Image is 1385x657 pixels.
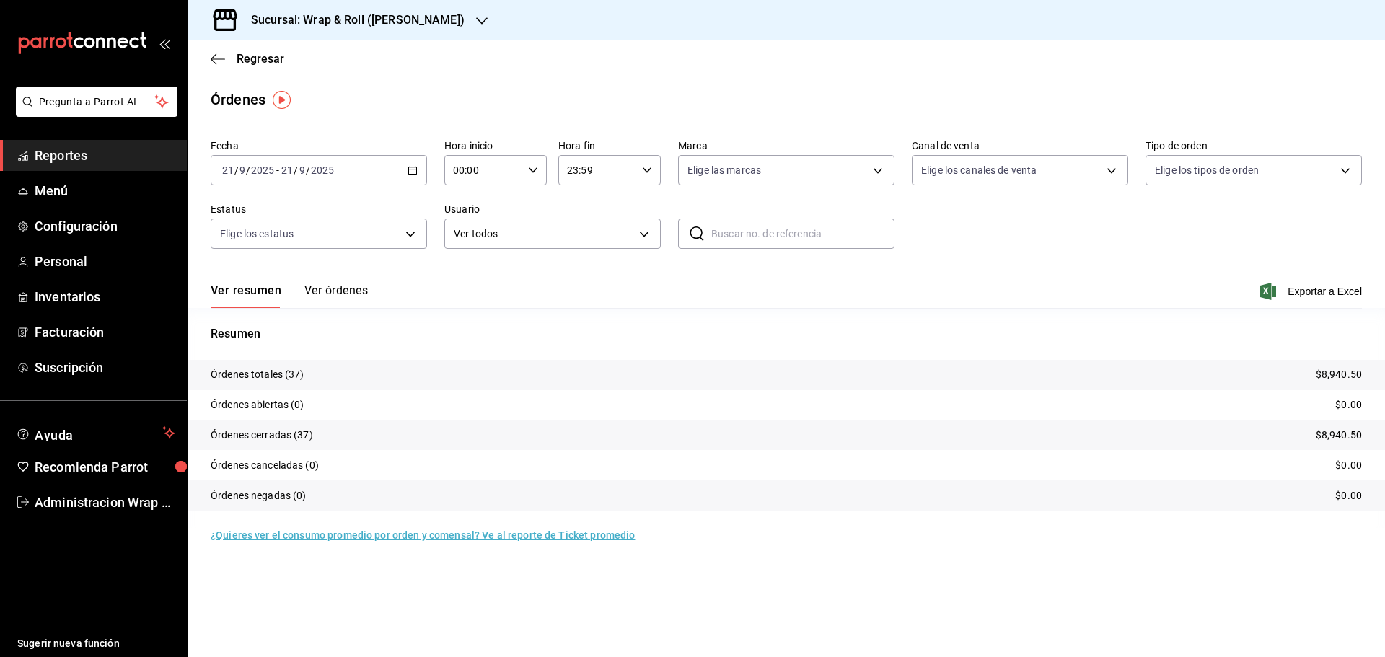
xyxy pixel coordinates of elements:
span: Reportes [35,146,175,165]
h3: Sucursal: Wrap & Roll ([PERSON_NAME]) [239,12,465,29]
input: ---- [310,164,335,176]
img: Tooltip marker [273,91,291,109]
p: $0.00 [1335,458,1362,473]
p: $8,940.50 [1316,367,1362,382]
button: Exportar a Excel [1263,283,1362,300]
button: Regresar [211,52,284,66]
p: $8,940.50 [1316,428,1362,443]
span: Elige los canales de venta [921,163,1037,177]
span: Sugerir nueva función [17,636,175,651]
span: Ver todos [454,226,634,242]
span: Pregunta a Parrot AI [39,94,155,110]
input: ---- [250,164,275,176]
span: / [234,164,239,176]
span: Elige los estatus [220,226,294,241]
span: Elige los tipos de orden [1155,163,1259,177]
span: / [306,164,310,176]
div: navigation tabs [211,283,368,308]
label: Hora fin [558,141,661,151]
span: Elige las marcas [687,163,761,177]
p: $0.00 [1335,488,1362,503]
label: Hora inicio [444,141,547,151]
p: Órdenes canceladas (0) [211,458,319,473]
label: Marca [678,141,894,151]
span: Menú [35,181,175,200]
p: $0.00 [1335,397,1362,413]
button: open_drawer_menu [159,38,170,49]
a: ¿Quieres ver el consumo promedio por orden y comensal? Ve al reporte de Ticket promedio [211,529,635,541]
input: -- [239,164,246,176]
button: Pregunta a Parrot AI [16,87,177,117]
div: Órdenes [211,89,265,110]
span: Personal [35,252,175,271]
input: -- [221,164,234,176]
span: Ayuda [35,424,157,441]
span: Regresar [237,52,284,66]
input: -- [281,164,294,176]
p: Órdenes negadas (0) [211,488,307,503]
p: Órdenes cerradas (37) [211,428,313,443]
span: Inventarios [35,287,175,307]
p: Órdenes abiertas (0) [211,397,304,413]
span: Suscripción [35,358,175,377]
label: Tipo de orden [1146,141,1362,151]
p: Órdenes totales (37) [211,367,304,382]
button: Ver órdenes [304,283,368,308]
label: Fecha [211,141,427,151]
span: Facturación [35,322,175,342]
label: Estatus [211,204,427,214]
span: Administracion Wrap N Roll [35,493,175,512]
label: Usuario [444,204,661,214]
span: - [276,164,279,176]
span: Recomienda Parrot [35,457,175,477]
span: Configuración [35,216,175,236]
span: / [246,164,250,176]
input: -- [299,164,306,176]
label: Canal de venta [912,141,1128,151]
input: Buscar no. de referencia [711,219,894,248]
span: / [294,164,298,176]
a: Pregunta a Parrot AI [10,105,177,120]
p: Resumen [211,325,1362,343]
button: Ver resumen [211,283,281,308]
